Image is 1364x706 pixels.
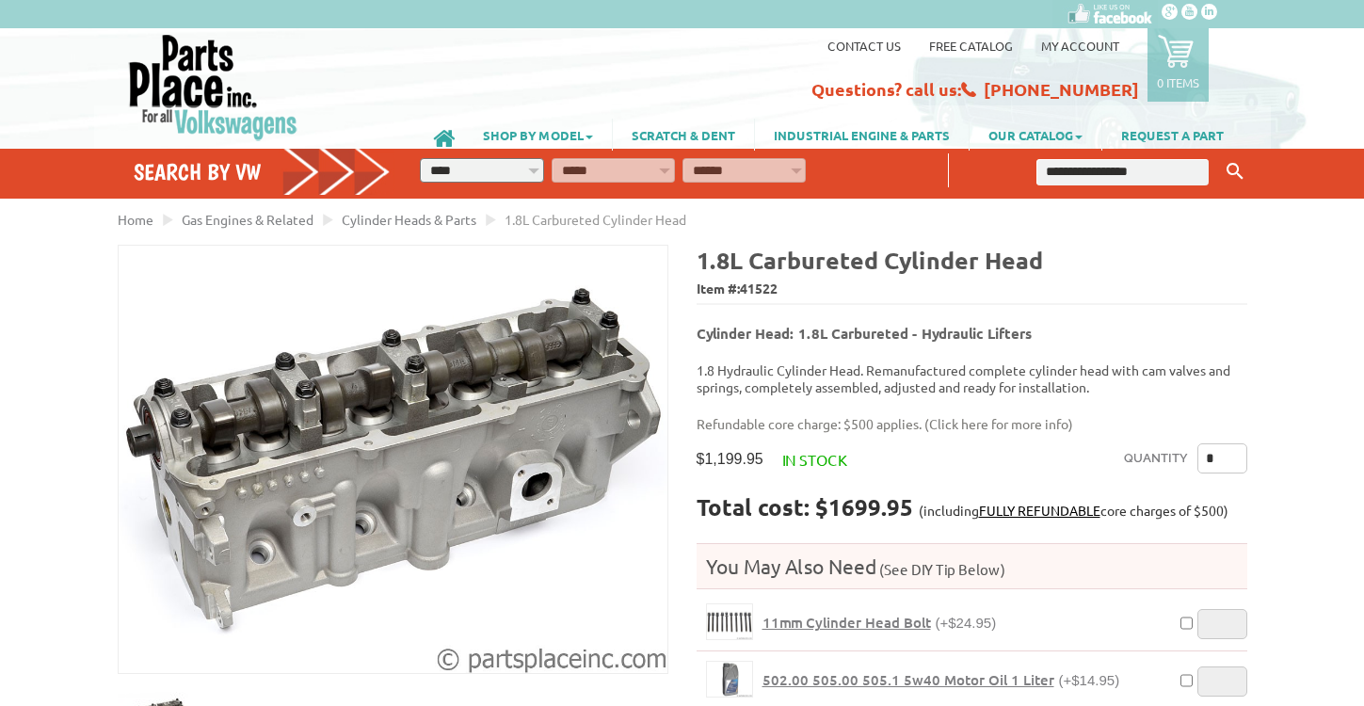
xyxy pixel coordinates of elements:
a: OUR CATALOG [970,119,1101,151]
span: 1.8L Carbureted Cylinder Head [505,211,686,228]
a: 0 items [1147,28,1209,102]
h4: Search by VW [134,158,392,185]
span: In stock [782,450,847,469]
b: 1.8L Carbureted Cylinder Head [697,245,1043,275]
a: Home [118,211,153,228]
span: 502.00 505.00 505.1 5w40 Motor Oil 1 Liter [762,670,1054,689]
button: Keyword Search [1221,156,1249,187]
h4: You May Also Need [697,554,1247,579]
img: 11mm Cylinder Head Bolt [707,604,752,639]
span: (including core charges of $500) [919,502,1228,519]
p: 0 items [1157,74,1199,90]
a: REQUEST A PART [1102,119,1243,151]
b: Cylinder Head: 1.8L Carbureted - Hydraulic Lifters [697,324,1032,343]
img: 1.8L Carbureted Cylinder Head [119,246,667,673]
a: Contact us [827,38,901,54]
a: Cylinder Heads & Parts [342,211,476,228]
p: 1.8 Hydraulic Cylinder Head. Remanufactured complete cylinder head with cam valves and springs, c... [697,361,1247,395]
span: (+$14.95) [1059,672,1120,688]
a: 11mm Cylinder Head Bolt [706,603,753,640]
span: (+$24.95) [936,615,997,631]
a: Free Catalog [929,38,1013,54]
a: FULLY REFUNDABLE [979,502,1100,519]
span: (See DIY Tip Below) [876,560,1005,578]
a: Gas Engines & Related [182,211,313,228]
span: Item #: [697,276,1247,303]
a: 11mm Cylinder Head Bolt(+$24.95) [762,614,997,632]
label: Quantity [1124,443,1188,473]
a: SHOP BY MODEL [464,119,612,151]
a: INDUSTRIAL ENGINE & PARTS [755,119,969,151]
a: Click here for more info [929,415,1068,432]
strong: Total cost: $1699.95 [697,492,913,521]
img: Parts Place Inc! [127,33,299,141]
a: 502.00 505.00 505.1 5w40 Motor Oil 1 Liter(+$14.95) [762,671,1120,689]
a: My Account [1041,38,1119,54]
a: 502.00 505.00 505.1 5w40 Motor Oil 1 Liter [706,661,753,698]
span: 41522 [740,280,778,297]
span: 11mm Cylinder Head Bolt [762,613,931,632]
p: Refundable core charge: $500 applies. ( ) [697,414,1233,434]
a: SCRATCH & DENT [613,119,754,151]
img: 502.00 505.00 505.1 5w40 Motor Oil 1 Liter [707,662,752,697]
span: $1,199.95 [697,450,763,468]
